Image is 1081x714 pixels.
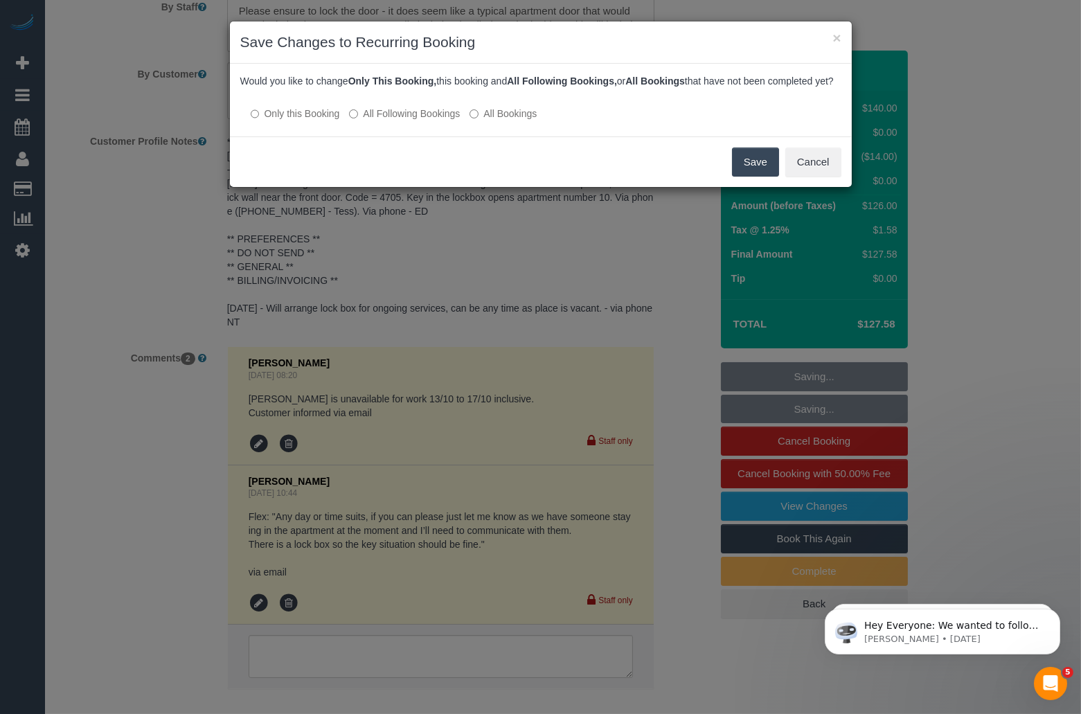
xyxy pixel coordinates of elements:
input: All Following Bookings [349,109,358,118]
p: Would you like to change this booking and or that have not been completed yet? [240,74,841,88]
b: Only This Booking, [348,75,437,87]
button: × [832,30,841,45]
span: Hey Everyone: We wanted to follow up and let you know we have been closely monitoring the account... [60,40,237,189]
button: Cancel [785,148,841,177]
button: Save [732,148,779,177]
iframe: Intercom live chat [1034,667,1067,700]
b: All Following Bookings, [507,75,617,87]
label: All other bookings in the series will remain the same. [251,107,340,121]
b: All Bookings [625,75,685,87]
input: All Bookings [470,109,479,118]
h3: Save Changes to Recurring Booking [240,32,841,53]
p: Message from Ellie, sent 1w ago [60,53,239,66]
label: This and all the bookings after it will be changed. [349,107,460,121]
span: 5 [1062,667,1073,678]
input: Only this Booking [251,109,260,118]
iframe: Intercom notifications message [804,580,1081,677]
label: All bookings that have not been completed yet will be changed. [470,107,537,121]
